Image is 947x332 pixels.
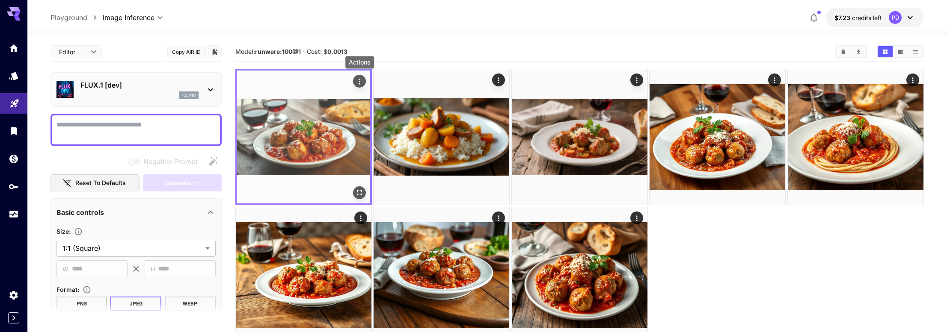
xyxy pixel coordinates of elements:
[9,209,19,220] div: Usage
[354,212,367,224] div: Actions
[80,80,199,90] p: FLUX.1 [dev]
[374,69,509,205] img: x7GDRcTAFUHtWrWN1C6gjiVMUif7u309RZj6fc2DgmJ7K+I7eF3xTKy8g6XhDY+Lb8o5BrxUkHEbR1pnKSQiEy9YYnj8lc0eR...
[103,12,154,23] span: Image Inference
[50,12,87,23] a: Playground
[630,212,643,224] div: Actions
[852,14,882,21] span: credits left
[630,73,643,86] div: Actions
[826,8,924,27] button: $7.2278PD
[9,126,19,136] div: Library
[9,290,19,300] div: Settings
[889,11,902,24] div: PD
[307,48,347,55] span: Cost: $
[62,264,68,274] span: W
[851,46,866,57] button: Download All
[235,48,301,55] span: Model:
[834,14,852,21] span: $7.23
[788,69,923,205] img: X0FZc6im1d1nRnBv+52uU4LThMANV37TRtAAA
[906,73,919,86] div: Actions
[56,297,107,311] button: PNG
[151,264,155,274] span: H
[255,48,301,55] b: runware:100@1
[181,92,196,98] p: flux1d
[893,46,908,57] button: Show media in video view
[50,174,140,192] button: Reset to defaults
[110,297,161,311] button: JPEG
[345,56,374,68] div: Actions
[303,47,305,57] p: ·
[211,47,219,57] button: Add to library
[8,312,19,323] button: Expand sidebar
[9,43,19,53] div: Home
[56,202,216,223] div: Basic controls
[237,71,370,203] img: CwMpAtex6kPpv8N7KgbG4q99a7idCmarZjNfmRnZtTclJ1ICwAAAA==
[878,46,893,57] button: Show media in grid view
[835,45,867,58] div: Clear AllDownload All
[71,227,86,236] button: Adjust the dimensions of the generated image by specifying its width and height in pixels, or sel...
[877,45,924,58] div: Show media in grid viewShow media in video viewShow media in list view
[126,156,205,167] span: Negative prompts are not compatible with the selected model.
[56,76,216,103] div: FLUX.1 [dev]flux1d
[650,69,785,205] img: H6Fv4HlrMcYn5EErawfJuUYnPlQsDGGpOIsAAA
[167,46,206,58] button: Copy AIR ID
[9,181,19,192] div: API Keys
[56,228,71,235] span: Size :
[327,48,347,55] b: 0.0013
[353,75,366,88] div: Actions
[836,46,851,57] button: Clear All
[56,286,79,293] span: Format :
[50,12,103,23] nav: breadcrumb
[493,73,505,86] div: Actions
[59,47,86,56] span: Editor
[56,207,104,217] p: Basic controls
[353,186,366,199] div: Open in fullscreen
[165,297,216,311] button: WEBP
[79,285,95,294] button: Choose the file format for the output image.
[834,13,882,22] div: $7.2278
[493,212,505,224] div: Actions
[143,156,198,167] span: Negative Prompt
[9,153,19,164] div: Wallet
[9,96,20,106] div: Playground
[512,69,647,205] img: vMA3MdOMeAAA
[769,73,781,86] div: Actions
[908,46,923,57] button: Show media in list view
[9,71,19,81] div: Models
[62,243,202,253] span: 1:1 (Square)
